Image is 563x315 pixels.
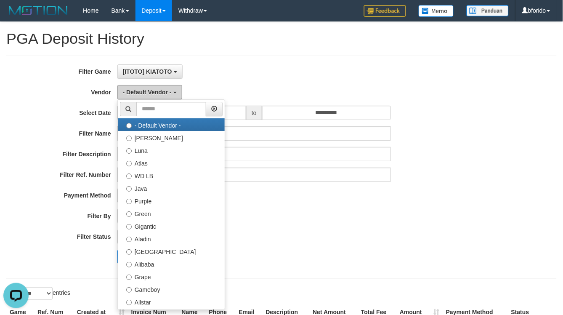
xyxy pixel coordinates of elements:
[6,30,557,47] h1: PGA Deposit History
[419,5,454,17] img: Button%20Memo.svg
[117,64,183,79] button: [ITOTO] KIATOTO
[126,262,132,267] input: Alibaba
[118,295,225,308] label: Allstar
[246,106,262,120] span: to
[21,287,53,300] select: Showentries
[126,123,132,128] input: - Default Vendor -
[126,174,132,179] input: WD LB
[117,85,182,99] button: - Default Vendor -
[118,207,225,219] label: Green
[118,232,225,245] label: Aladin
[126,136,132,141] input: [PERSON_NAME]
[123,68,172,75] span: [ITOTO] KIATOTO
[126,161,132,166] input: Atlas
[126,186,132,192] input: Java
[126,211,132,217] input: Green
[118,169,225,182] label: WD LB
[126,300,132,305] input: Allstar
[123,89,172,96] span: - Default Vendor -
[118,257,225,270] label: Alibaba
[118,194,225,207] label: Purple
[118,156,225,169] label: Atlas
[6,4,70,17] img: MOTION_logo.png
[118,182,225,194] label: Java
[3,3,29,29] button: Open LiveChat chat widget
[6,287,70,300] label: Show entries
[126,249,132,255] input: [GEOGRAPHIC_DATA]
[126,237,132,242] input: Aladin
[118,219,225,232] label: Gigantic
[126,275,132,280] input: Grape
[118,245,225,257] label: [GEOGRAPHIC_DATA]
[118,283,225,295] label: Gameboy
[126,224,132,230] input: Gigantic
[467,5,509,16] img: panduan.png
[118,270,225,283] label: Grape
[126,199,132,204] input: Purple
[126,148,132,154] input: Luna
[364,5,406,17] img: Feedback.jpg
[126,287,132,293] input: Gameboy
[118,131,225,144] label: [PERSON_NAME]
[118,118,225,131] label: - Default Vendor -
[118,144,225,156] label: Luna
